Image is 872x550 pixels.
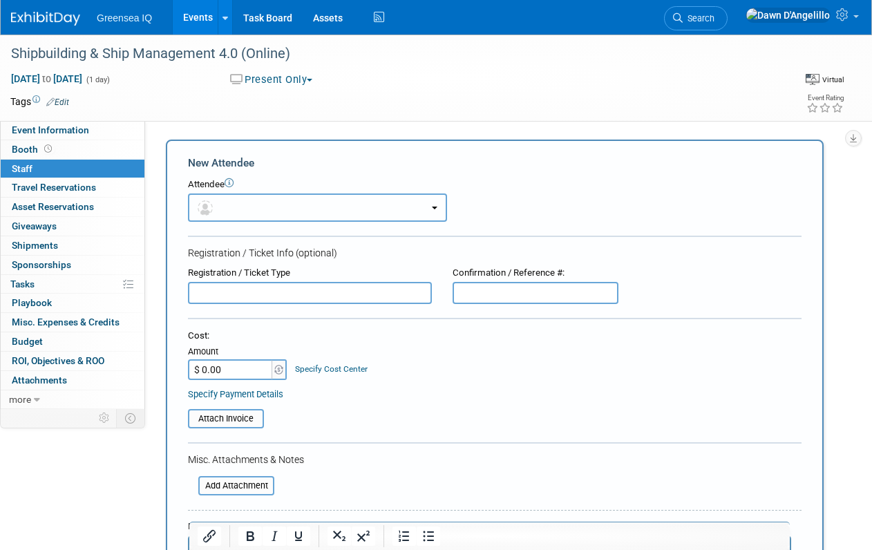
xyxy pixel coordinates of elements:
span: Travel Reservations [12,182,96,193]
button: Italic [263,527,286,546]
span: Sponsorships [12,259,71,270]
a: Sponsorships [1,256,144,274]
div: Registration / Ticket Info (optional) [188,246,802,260]
div: Event Format [806,72,844,86]
img: Format-Virtual.png [806,74,819,85]
td: Toggle Event Tabs [117,409,145,427]
span: ROI, Objectives & ROO [12,355,104,366]
button: Insert/edit link [198,527,221,546]
div: Misc. Attachments & Notes [188,453,802,466]
span: Attachments [12,374,67,386]
a: Giveaways [1,217,144,236]
div: Amount [188,345,288,359]
button: Numbered list [392,527,416,546]
span: Giveaways [12,220,57,231]
button: Subscript [328,527,351,546]
span: [DATE] [DATE] [10,73,83,85]
body: Rich Text Area. Press ALT-0 for help. [8,6,594,19]
a: Asset Reservations [1,198,144,216]
span: to [40,73,53,84]
button: Superscript [352,527,375,546]
span: more [9,394,31,405]
span: Search [683,13,714,23]
button: Bullet list [417,527,440,546]
a: Budget [1,332,144,351]
button: Underline [287,527,310,546]
a: Tasks [1,275,144,294]
a: more [1,390,144,409]
img: Dawn D'Angelillo [746,8,831,23]
span: Greensea IQ [97,12,152,23]
div: Event Rating [806,95,844,102]
span: (1 day) [85,75,110,84]
a: Search [664,6,728,30]
div: Attendee [188,178,802,191]
a: Event Information [1,121,144,140]
button: Bold [238,527,262,546]
span: Shipments [12,240,58,251]
a: ROI, Objectives & ROO [1,352,144,370]
div: S​hipbuilding & Ship Management 4.0 (Online) [6,41,773,66]
a: Misc. Expenses & Credits [1,313,144,332]
td: Personalize Event Tab Strip [93,409,117,427]
span: Booth [12,144,55,155]
span: Booth not reserved yet [41,144,55,154]
span: Misc. Expenses & Credits [12,316,120,328]
a: Edit [46,97,69,107]
span: Playbook [12,297,52,308]
div: Cost: [188,330,802,343]
span: Tasks [10,278,35,290]
div: Registration / Ticket Type [188,267,432,280]
a: Travel Reservations [1,178,144,197]
a: Shipments [1,236,144,255]
span: Asset Reservations [12,201,94,212]
a: Playbook [1,294,144,312]
a: Booth [1,140,144,159]
img: ExhibitDay [11,12,80,26]
span: Event Information [12,124,89,135]
div: Confirmation / Reference #: [453,267,618,280]
a: Specify Cost Center [295,364,368,374]
div: Notes [188,520,791,533]
div: New Attendee [188,155,802,171]
div: Event Format [723,72,844,93]
a: Specify Payment Details [188,389,283,399]
td: Tags [10,95,69,108]
div: Virtual [822,75,844,85]
button: Present Only [224,73,318,87]
a: Staff [1,160,144,178]
span: Staff [12,163,32,174]
span: Budget [12,336,43,347]
a: Attachments [1,371,144,390]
